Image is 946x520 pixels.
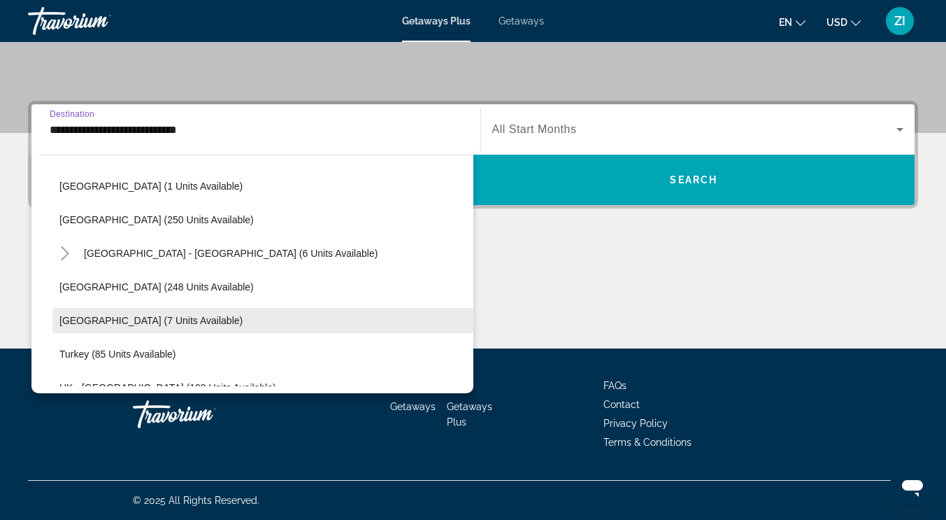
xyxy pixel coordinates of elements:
[473,155,915,205] button: Search
[447,401,492,428] a: Getaways Plus
[59,382,276,393] span: UK - [GEOGRAPHIC_DATA] (109 units available)
[59,281,254,293] span: [GEOGRAPHIC_DATA] (248 units available)
[894,14,905,28] span: ZI
[499,15,544,27] a: Getaways
[603,399,640,410] a: Contact
[603,437,691,448] a: Terms & Conditions
[492,123,577,135] span: All Start Months
[779,17,792,28] span: en
[59,349,176,360] span: Turkey (85 units available)
[59,214,254,225] span: [GEOGRAPHIC_DATA] (250 units available)
[670,174,717,185] span: Search
[59,315,243,326] span: [GEOGRAPHIC_DATA] (7 units available)
[603,418,668,429] a: Privacy Policy
[826,17,847,28] span: USD
[133,495,259,506] span: © 2025 All Rights Reserved.
[826,12,861,32] button: Change currency
[779,12,805,32] button: Change language
[603,380,626,391] a: FAQs
[52,274,473,300] button: [GEOGRAPHIC_DATA] (248 units available)
[50,109,94,118] span: Destination
[890,464,935,509] iframe: Button to launch messaging window
[31,104,915,205] div: Search widget
[52,174,473,199] button: [GEOGRAPHIC_DATA] (1 units available)
[52,342,473,367] button: Turkey (85 units available)
[52,207,473,232] button: [GEOGRAPHIC_DATA] (250 units available)
[133,393,273,435] a: Travorium
[52,308,473,333] button: [GEOGRAPHIC_DATA] (7 units available)
[28,3,168,39] a: Travorium
[390,401,436,412] a: Getaways
[59,181,243,192] span: [GEOGRAPHIC_DATA] (1 units available)
[882,6,918,36] button: User Menu
[52,241,77,266] button: Toggle Spain - Canary Islands (6 units available)
[77,241,385,266] button: [GEOGRAPHIC_DATA] - [GEOGRAPHIC_DATA] (6 units available)
[84,248,378,259] span: [GEOGRAPHIC_DATA] - [GEOGRAPHIC_DATA] (6 units available)
[402,15,471,27] a: Getaways Plus
[52,375,473,400] button: UK - [GEOGRAPHIC_DATA] (109 units available)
